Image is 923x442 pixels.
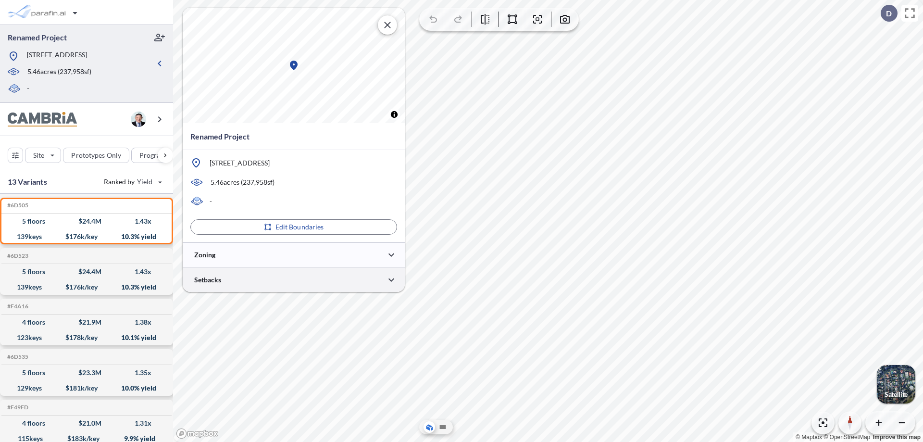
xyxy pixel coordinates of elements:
[63,148,129,163] button: Prototypes Only
[25,148,61,163] button: Site
[877,365,915,404] button: Switcher ImageSatellite
[27,50,87,62] p: [STREET_ADDRESS]
[210,197,212,206] p: -
[8,112,77,127] img: BrandImage
[424,421,435,433] button: Aerial View
[873,434,921,441] a: Improve this map
[823,434,870,441] a: OpenStreetMap
[8,176,47,188] p: 13 Variants
[131,148,183,163] button: Program
[437,421,449,433] button: Site Plan
[33,151,44,160] p: Site
[211,177,274,187] p: 5.46 acres ( 237,958 sf)
[71,151,121,160] p: Prototypes Only
[5,404,28,411] h5: Click to copy the code
[5,202,28,209] h5: Click to copy the code
[194,250,215,260] p: Zoning
[190,131,249,142] p: Renamed Project
[131,112,146,127] img: user logo
[796,434,822,441] a: Mapbox
[275,222,324,232] p: Edit Boundaries
[877,365,915,404] img: Switcher Image
[96,174,168,189] button: Ranked by Yield
[27,67,91,77] p: 5.46 acres ( 237,958 sf)
[886,9,892,18] p: D
[139,151,166,160] p: Program
[176,428,218,439] a: Mapbox homepage
[391,109,397,120] span: Toggle attribution
[288,60,299,71] div: Map marker
[183,8,405,123] canvas: Map
[137,177,153,187] span: Yield
[388,109,400,120] button: Toggle attribution
[8,32,67,43] p: Renamed Project
[190,219,397,235] button: Edit Boundaries
[27,84,29,95] p: -
[5,303,28,310] h5: Click to copy the code
[885,391,908,398] p: Satellite
[5,253,28,259] h5: Click to copy the code
[5,354,28,360] h5: Click to copy the code
[210,158,270,168] p: [STREET_ADDRESS]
